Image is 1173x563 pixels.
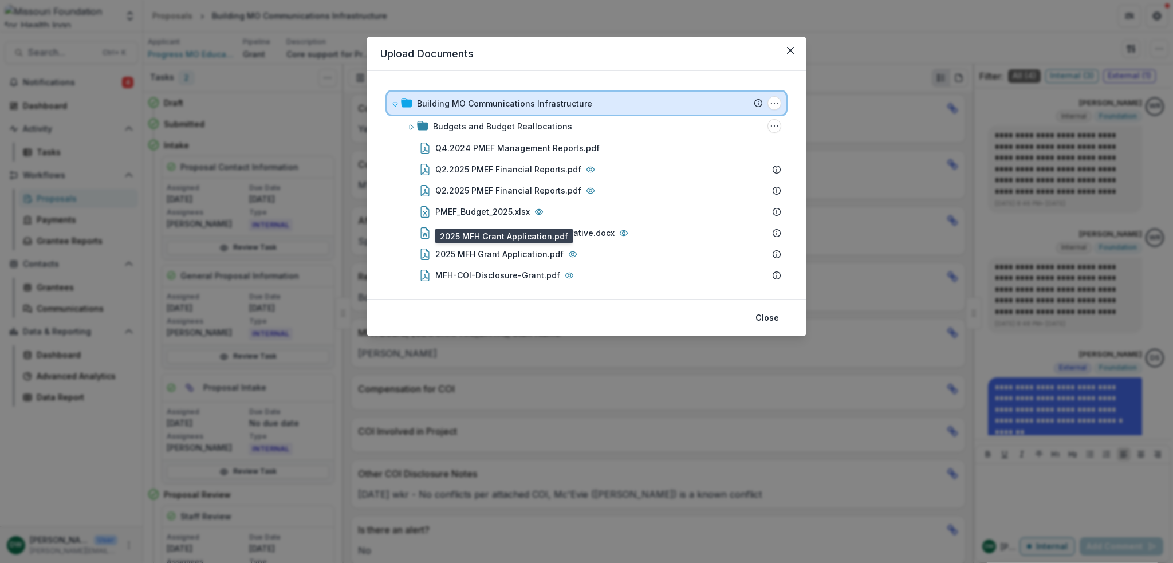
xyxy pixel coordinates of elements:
[781,41,800,60] button: Close
[767,119,781,133] button: Budgets and Budget Reallocations Options
[435,269,560,281] div: MFH-COI-Disclosure-Grant.pdf
[387,201,786,222] div: PMEF_Budget_2025.xlsx
[435,227,615,239] div: 07212025_PMEF_MFH_Budget_Narrative.docx
[387,137,786,159] div: Q4.2024 PMEF Management Reports.pdf
[435,163,581,175] div: Q2.2025 PMEF Financial Reports.pdf
[749,309,786,327] button: Close
[417,97,592,109] div: Building MO Communications Infrastructure
[387,265,786,286] div: MFH-COI-Disclosure-Grant.pdf
[387,115,786,137] div: Budgets and Budget ReallocationsBudgets and Budget Reallocations Options
[387,222,786,243] div: 07212025_PMEF_MFH_Budget_Narrative.docx
[367,37,806,71] header: Upload Documents
[387,92,786,349] div: Building MO Communications InfrastructureBuilding MO Communications Infrastructure OptionsBudgets...
[435,184,581,196] div: Q2.2025 PMEF Financial Reports.pdf
[387,243,786,265] div: 2025 MFH Grant Application.pdf
[387,180,786,201] div: Q2.2025 PMEF Financial Reports.pdf
[767,96,781,110] button: Building MO Communications Infrastructure Options
[387,92,786,115] div: Building MO Communications InfrastructureBuilding MO Communications Infrastructure Options
[435,248,564,260] div: 2025 MFH Grant Application.pdf
[435,142,600,154] div: Q4.2024 PMEF Management Reports.pdf
[387,159,786,180] div: Q2.2025 PMEF Financial Reports.pdf
[435,206,530,218] div: PMEF_Budget_2025.xlsx
[433,120,572,132] div: Budgets and Budget Reallocations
